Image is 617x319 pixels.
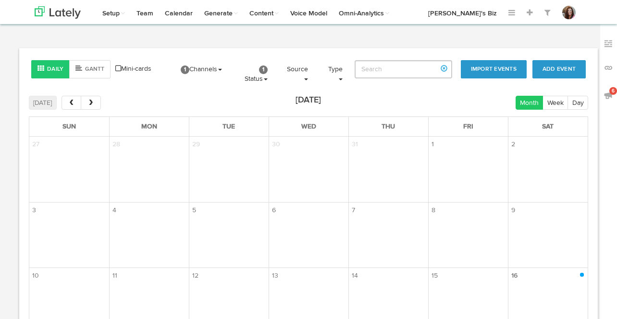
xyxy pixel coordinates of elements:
[562,6,576,19] img: JfsZugShQNWjftDpkAxX
[508,268,520,283] span: 16
[382,123,395,130] span: Thu
[189,137,203,152] span: 29
[349,268,361,283] span: 14
[320,57,350,91] a: Type
[609,87,617,95] span: 6
[110,268,120,283] span: 11
[31,60,70,78] button: Daily
[269,203,279,218] span: 6
[542,123,554,130] span: Sat
[259,65,268,74] span: 1
[69,60,111,78] button: Gantt
[173,57,229,81] a: 1Channels
[269,137,283,152] span: 30
[296,96,321,105] h2: [DATE]
[29,203,39,218] span: 3
[35,6,81,19] img: logo_lately_bg_light.svg
[189,268,201,283] span: 12
[181,65,189,74] span: 1
[29,268,42,283] span: 10
[461,60,527,78] button: Import Events
[604,63,613,73] img: links_off.svg
[532,60,586,78] button: Add Event
[222,123,235,130] span: Tue
[429,203,438,218] span: 8
[349,137,361,152] span: 31
[62,96,81,110] button: prev
[115,64,151,74] a: Mini-cards
[508,203,518,218] span: 9
[29,96,57,110] button: [DATE]
[81,96,100,110] button: next
[516,96,543,110] button: Month
[301,123,316,130] span: Wed
[429,137,437,152] span: 1
[110,203,119,218] span: 4
[543,96,568,110] button: Week
[355,60,452,78] input: Search
[29,137,42,152] span: 27
[463,123,473,130] span: Fri
[234,57,275,91] a: 1Status
[604,90,613,100] img: announcements_off.svg
[31,60,111,78] div: Style
[280,57,315,91] a: Source
[269,268,281,283] span: 13
[62,123,76,130] span: Sun
[141,123,157,130] span: Mon
[508,137,518,152] span: 2
[429,268,441,283] span: 15
[555,290,607,314] iframe: Opens a widget where you can find more information
[349,203,358,218] span: 7
[604,39,613,49] img: keywords_off.svg
[568,96,588,110] button: Day
[189,203,199,218] span: 5
[110,137,123,152] span: 28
